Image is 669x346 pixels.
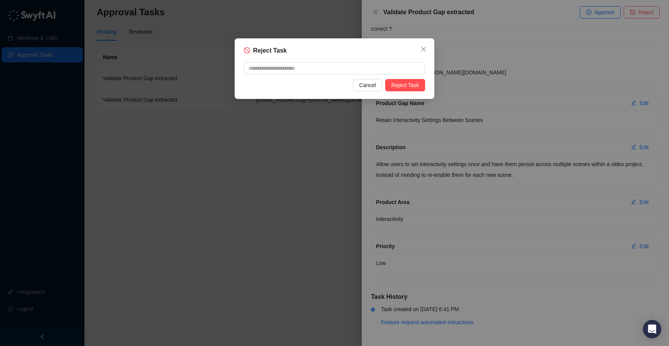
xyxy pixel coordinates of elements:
button: Cancel [353,79,382,91]
button: Reject Task [385,79,425,91]
span: Cancel [359,81,376,89]
button: Close [417,43,430,55]
span: Reject Task [391,81,419,89]
div: Open Intercom Messenger [643,320,661,338]
h5: Reject Task [253,46,287,55]
span: stop [244,47,250,53]
span: close [421,46,427,52]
